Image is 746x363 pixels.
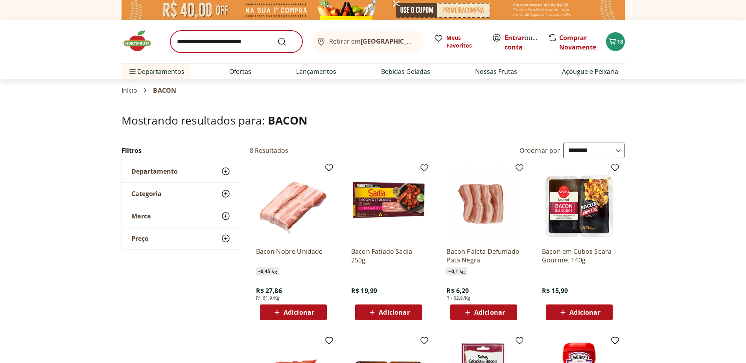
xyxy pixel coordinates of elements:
span: 18 [617,38,623,45]
a: Criar conta [505,33,548,51]
a: Açougue e Peixaria [562,67,618,76]
span: Retirar em [329,38,416,45]
span: ~ 0,1 kg [446,268,467,275]
a: Lançamentos [296,67,336,76]
h2: 8 Resultados [250,146,289,155]
span: Departamentos [128,62,184,81]
button: Menu [128,62,137,81]
button: Adicionar [546,304,613,320]
button: Carrinho [606,32,625,51]
a: Bacon Fatiado Sadia 250g [351,247,426,264]
img: Hortifruti [122,29,161,53]
a: Bacon Nobre Unidade [256,247,331,264]
button: Adicionar [450,304,517,320]
button: Departamento [122,160,240,182]
span: ~ 0,45 kg [256,268,279,275]
span: R$ 61,9/Kg [256,295,280,301]
button: Submit Search [277,37,296,46]
span: Marca [131,212,151,220]
h1: Mostrando resultados para: [122,114,625,126]
a: Ofertas [229,67,251,76]
a: Entrar [505,33,525,42]
span: R$ 19,99 [351,286,377,295]
h2: Filtros [122,143,240,158]
span: Preço [131,235,149,242]
a: Comprar Novamente [559,33,596,51]
span: Adicionar [569,309,600,315]
a: Bacon Paleta Defumado Pata Negra [446,247,521,264]
img: Bacon Paleta Defumado Pata Negra [446,166,521,241]
img: Bacon Fatiado Sadia 250g [351,166,426,241]
button: Adicionar [260,304,327,320]
span: Meus Favoritos [446,34,483,49]
span: R$ 15,99 [542,286,568,295]
button: Adicionar [355,304,422,320]
a: Nossas Frutas [475,67,517,76]
span: ou [505,33,540,52]
b: [GEOGRAPHIC_DATA]/[GEOGRAPHIC_DATA] [361,37,493,46]
span: Adicionar [284,309,314,315]
span: R$ 62,9/Kg [446,295,470,301]
input: search [170,31,302,53]
button: Categoria [122,183,240,205]
button: Retirar em[GEOGRAPHIC_DATA]/[GEOGRAPHIC_DATA] [312,31,424,53]
img: Bacon em Cubos Seara Gourmet 140g [542,166,617,241]
a: Início [122,87,138,94]
a: Bebidas Geladas [381,67,430,76]
a: Bacon em Cubos Seara Gourmet 140g [542,247,617,264]
span: Adicionar [379,309,409,315]
span: R$ 6,29 [446,286,469,295]
a: Meus Favoritos [434,34,483,49]
span: R$ 27,86 [256,286,282,295]
span: Adicionar [474,309,505,315]
span: BACON [268,113,308,128]
span: Departamento [131,167,178,175]
label: Ordernar por [519,146,560,155]
button: Marca [122,205,240,227]
button: Preço [122,227,240,249]
img: Bacon Nobre Unidade [256,166,331,241]
span: Categoria [131,190,162,198]
span: BACON [153,87,176,94]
